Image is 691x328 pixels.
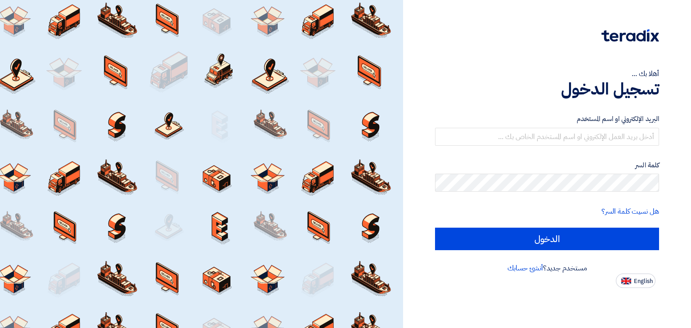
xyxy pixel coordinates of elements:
[621,278,631,284] img: en-US.png
[601,29,659,42] img: Teradix logo
[616,274,655,288] button: English
[435,263,659,274] div: مستخدم جديد؟
[435,114,659,124] label: البريد الإلكتروني او اسم المستخدم
[601,206,659,217] a: هل نسيت كلمة السر؟
[435,228,659,250] input: الدخول
[435,128,659,146] input: أدخل بريد العمل الإلكتروني او اسم المستخدم الخاص بك ...
[435,160,659,171] label: كلمة السر
[634,278,653,284] span: English
[435,68,659,79] div: أهلا بك ...
[507,263,543,274] a: أنشئ حسابك
[435,79,659,99] h1: تسجيل الدخول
